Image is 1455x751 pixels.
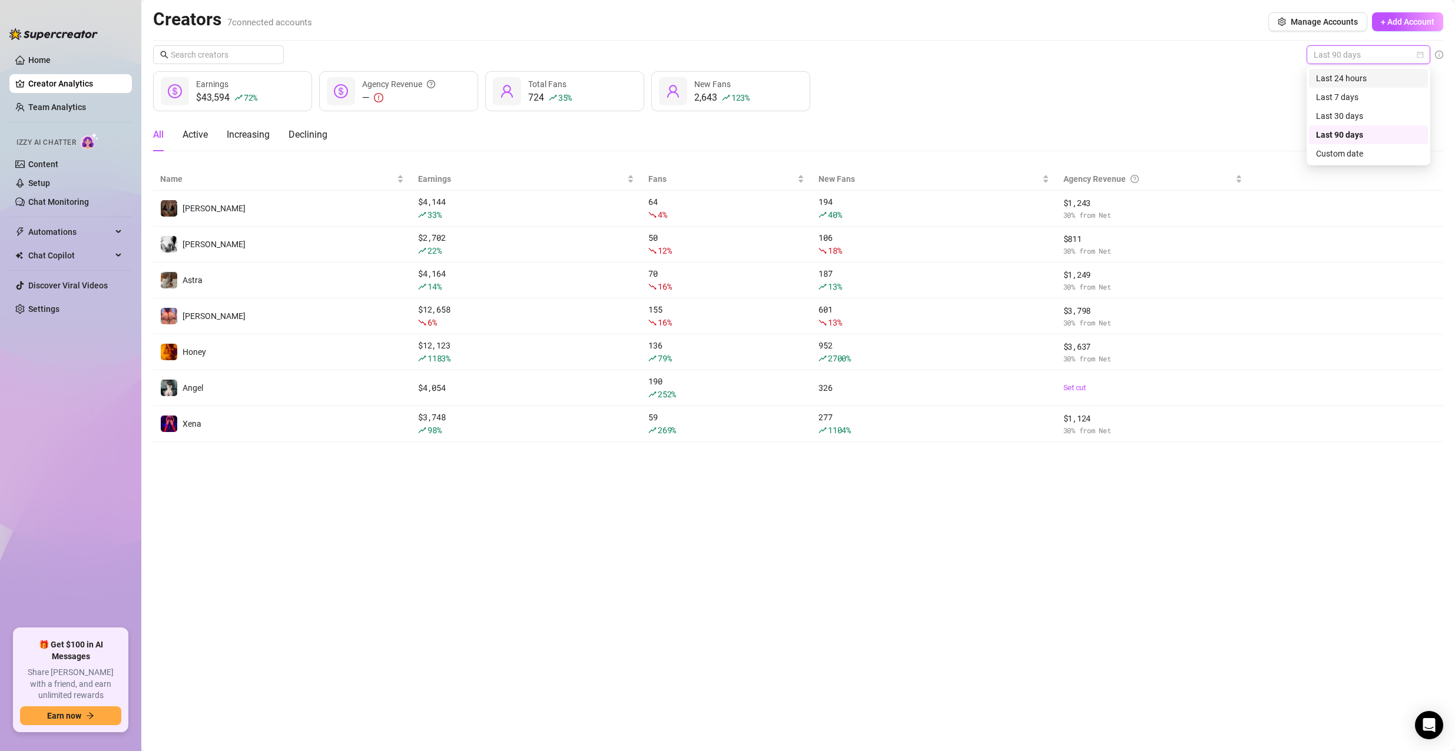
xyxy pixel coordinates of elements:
span: 30 % from Net [1063,317,1243,328]
span: fall [818,247,827,255]
span: 14 % [427,281,441,292]
div: Agency Revenue [362,78,435,91]
span: fall [648,318,657,327]
span: 30 % from Net [1063,353,1243,364]
div: Agency Revenue [1063,172,1234,185]
h2: Creators [153,8,312,31]
span: New Fans [694,79,731,89]
span: $ 1,249 [1063,268,1243,281]
span: question-circle [427,78,435,91]
span: setting [1278,18,1286,26]
th: Fans [641,168,811,191]
span: dollar-circle [334,84,348,98]
div: 2,643 [694,91,750,105]
span: Last 90 days [1314,46,1423,64]
span: 16 % [658,281,671,292]
span: 123 % [731,92,750,103]
span: rise [722,94,730,102]
span: Fans [648,172,795,185]
th: Earnings [411,168,641,191]
img: Honey [161,344,177,360]
span: $ 3,637 [1063,340,1243,353]
div: Custom date [1309,144,1428,163]
span: [PERSON_NAME] [183,311,246,321]
span: Name [160,172,395,185]
span: + Add Account [1381,17,1434,26]
div: Increasing [227,128,270,142]
div: $ 12,123 [418,339,634,365]
img: Nina [161,200,177,217]
div: 194 [818,195,1049,221]
a: Chat Monitoring [28,197,89,207]
div: Last 7 days [1316,91,1421,104]
div: Last 90 days [1309,125,1428,144]
span: rise [648,390,657,398]
div: $ 12,658 [418,303,634,329]
div: $ 3,748 [418,411,634,437]
div: $ 4,054 [418,381,634,394]
span: 33 % [427,209,441,220]
div: $ 2,702 [418,231,634,257]
span: rise [418,247,426,255]
span: exclamation-circle [374,93,383,102]
span: rise [418,283,426,291]
span: 6 % [427,317,436,328]
div: 724 [528,91,572,105]
button: Manage Accounts [1268,12,1367,31]
a: Home [28,55,51,65]
span: rise [648,354,657,363]
span: 22 % [427,245,441,256]
span: arrow-right [86,712,94,720]
a: Set cut [1063,382,1243,394]
div: Active [183,128,208,142]
span: Earn now [47,711,81,720]
div: Last 30 days [1309,107,1428,125]
div: $ 4,164 [418,267,634,293]
div: Last 30 days [1316,109,1421,122]
span: $ 811 [1063,232,1243,245]
button: + Add Account [1372,12,1443,31]
div: 70 [648,267,804,293]
span: rise [818,211,827,219]
span: Earnings [418,172,625,185]
span: [PERSON_NAME] [183,204,246,213]
span: [PERSON_NAME] [183,240,246,249]
span: $ 3,798 [1063,304,1243,317]
span: New Fans [818,172,1039,185]
span: thunderbolt [15,227,25,237]
span: user [666,84,680,98]
img: Chat Copilot [15,251,23,260]
span: 🎁 Get $100 in AI Messages [20,639,121,662]
div: 187 [818,267,1049,293]
span: 30 % from Net [1063,425,1243,436]
span: rise [418,211,426,219]
div: All [153,128,164,142]
span: $ 1,243 [1063,197,1243,210]
img: Astra [161,272,177,288]
button: Earn nowarrow-right [20,706,121,725]
span: 30 % from Net [1063,210,1243,221]
a: Team Analytics [28,102,86,112]
a: Content [28,159,58,169]
span: Automations [28,222,112,241]
div: Last 24 hours [1316,72,1421,85]
span: rise [234,94,243,102]
span: 269 % [658,424,676,436]
span: Manage Accounts [1291,17,1358,26]
span: rise [818,354,827,363]
span: info-circle [1435,51,1443,59]
span: fall [648,283,657,291]
span: Angel [183,383,203,393]
span: 18 % [828,245,841,256]
span: $ 1,124 [1063,412,1243,425]
div: Last 7 days [1309,88,1428,107]
span: 7 connected accounts [227,17,312,28]
img: Angel [161,380,177,396]
div: 50 [648,231,804,257]
span: Share [PERSON_NAME] with a friend, and earn unlimited rewards [20,667,121,702]
div: Open Intercom Messenger [1415,711,1443,739]
div: 64 [648,195,804,221]
span: 98 % [427,424,441,436]
span: 2700 % [828,353,851,364]
span: rise [648,426,657,434]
